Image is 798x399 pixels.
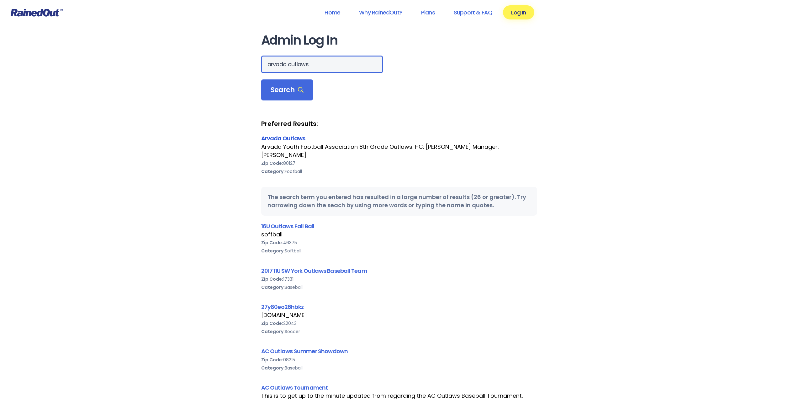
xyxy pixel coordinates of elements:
div: 17331 [261,275,537,283]
a: Plans [413,5,443,19]
div: The search term you entered has resulted in a large number of results (26 or greater). Try narrow... [261,187,537,216]
div: [DOMAIN_NAME] [261,311,537,319]
a: 16U Outlaws Fall Ball [261,222,314,230]
b: Category: [261,248,285,254]
b: Category: [261,168,285,175]
div: 46375 [261,239,537,247]
div: Softball [261,247,537,255]
div: Arvada Outlaws [261,134,537,143]
div: Search [261,79,313,101]
div: Football [261,167,537,175]
b: Category: [261,365,285,371]
div: 80127 [261,159,537,167]
a: Log In [503,5,534,19]
a: AC Outlaws Summer Showdown [261,347,348,355]
h1: Admin Log In [261,33,537,47]
div: 2017 11U SW York Outlaws Baseball Team [261,267,537,275]
b: Category: [261,284,285,290]
b: Category: [261,328,285,335]
div: Baseball [261,364,537,372]
a: Home [316,5,348,19]
div: 27y80eo26hbkz [261,303,537,311]
a: Arvada Outlaws [261,134,305,142]
span: Search [271,86,304,94]
b: Zip Code: [261,320,283,326]
input: Search Orgs… [261,56,383,73]
div: softball [261,230,537,239]
a: Why RainedOut? [351,5,410,19]
div: Baseball [261,283,537,291]
div: Soccer [261,327,537,336]
strong: Preferred Results: [261,120,537,128]
b: Zip Code: [261,160,283,166]
a: AC Outlaws Tournament [261,384,328,391]
div: AC Outlaws Summer Showdown [261,347,537,355]
b: Zip Code: [261,240,283,246]
b: Zip Code: [261,276,283,282]
div: 16U Outlaws Fall Ball [261,222,537,230]
b: Zip Code: [261,357,283,363]
a: Support & FAQ [446,5,500,19]
div: 08215 [261,356,537,364]
div: Arvada Youth Football Association 8th Grade Outlaws. HC: [PERSON_NAME] Manager: [PERSON_NAME] [261,143,537,159]
a: 2017 11U SW York Outlaws Baseball Team [261,267,367,275]
div: AC Outlaws Tournament [261,383,537,392]
a: 27y80eo26hbkz [261,303,304,311]
div: 22043 [261,319,537,327]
